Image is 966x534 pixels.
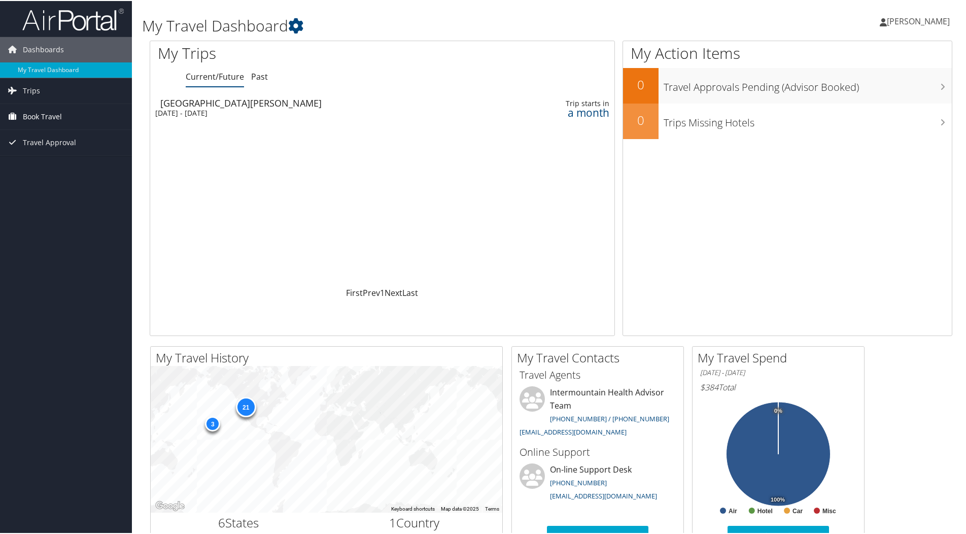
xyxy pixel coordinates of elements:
h3: Travel Approvals Pending (Advisor Booked) [664,74,952,93]
a: 0Trips Missing Hotels [623,103,952,138]
img: airportal-logo.png [22,7,124,30]
div: [DATE] - [DATE] [155,108,440,117]
a: 0Travel Approvals Pending (Advisor Booked) [623,67,952,103]
span: Travel Approval [23,129,76,154]
h6: Total [700,381,856,392]
a: Next [385,286,402,297]
a: Last [402,286,418,297]
a: [PERSON_NAME] [880,5,960,36]
li: On-line Support Desk [514,462,681,504]
span: 6 [218,513,225,530]
button: Keyboard shortcuts [391,505,435,512]
h1: My Action Items [623,42,952,63]
a: [PHONE_NUMBER] / [PHONE_NUMBER] [550,413,669,422]
span: $384 [700,381,718,392]
h3: Travel Agents [520,367,676,381]
h1: My Travel Dashboard [142,14,687,36]
a: [PHONE_NUMBER] [550,477,607,486]
h2: My Travel Contacts [517,348,683,365]
h2: Country [334,513,495,530]
a: Past [251,70,268,81]
a: Current/Future [186,70,244,81]
span: [PERSON_NAME] [887,15,950,26]
span: Map data ©2025 [441,505,479,511]
h2: My Travel Spend [698,348,864,365]
span: Dashboards [23,36,64,61]
text: Misc [822,507,836,514]
a: First [346,286,363,297]
text: Air [729,507,737,514]
a: Open this area in Google Maps (opens a new window) [153,498,187,512]
span: 1 [389,513,396,530]
span: Trips [23,77,40,103]
h6: [DATE] - [DATE] [700,367,856,377]
tspan: 0% [774,407,782,413]
h2: States [158,513,319,530]
h3: Online Support [520,444,676,458]
tspan: 100% [771,496,785,502]
h2: 0 [623,75,659,92]
a: [EMAIL_ADDRESS][DOMAIN_NAME] [550,490,657,499]
text: Car [792,507,803,514]
li: Intermountain Health Advisor Team [514,385,681,440]
div: 3 [205,415,220,430]
h1: My Trips [158,42,413,63]
div: [GEOGRAPHIC_DATA][PERSON_NAME] [160,97,445,107]
div: Trip starts in [503,98,609,107]
a: Terms (opens in new tab) [485,505,499,511]
div: a month [503,107,609,116]
text: Hotel [757,507,773,514]
h2: 0 [623,111,659,128]
h2: My Travel History [156,348,502,365]
img: Google [153,498,187,512]
a: [EMAIL_ADDRESS][DOMAIN_NAME] [520,426,627,436]
a: Prev [363,286,380,297]
div: 21 [235,396,256,416]
h3: Trips Missing Hotels [664,110,952,129]
span: Book Travel [23,103,62,128]
a: 1 [380,286,385,297]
